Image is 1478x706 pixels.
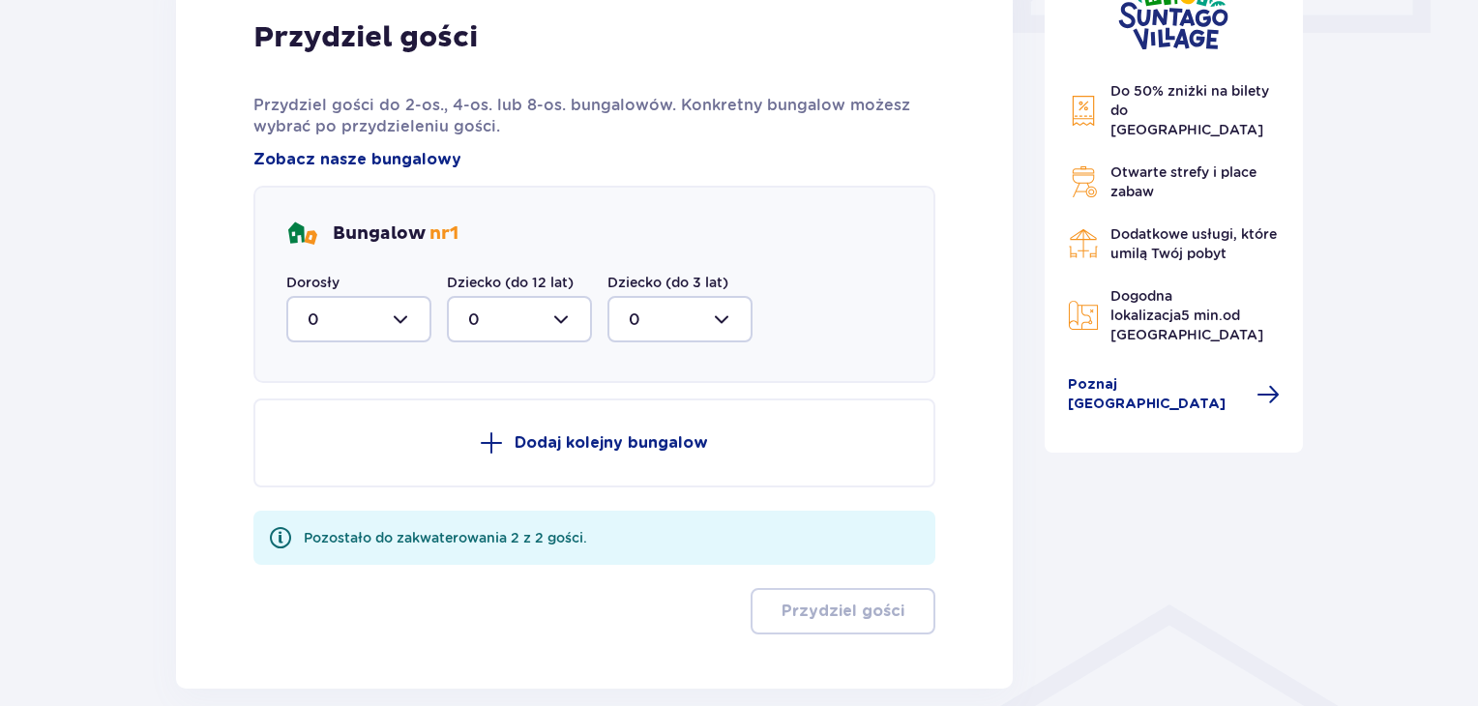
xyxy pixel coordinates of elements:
span: Do 50% zniżki na bilety do [GEOGRAPHIC_DATA] [1110,83,1269,137]
div: Pozostało do zakwaterowania 2 z 2 gości. [304,528,587,547]
img: Grill Icon [1068,166,1099,197]
img: Discount Icon [1068,95,1099,127]
p: Przydziel gości do 2-os., 4-os. lub 8-os. bungalowów. Konkretny bungalow możesz wybrać po przydzi... [253,95,935,137]
img: bungalows Icon [286,219,317,250]
span: Poznaj [GEOGRAPHIC_DATA] [1068,375,1246,414]
a: Zobacz nasze bungalowy [253,149,461,170]
label: Dziecko (do 12 lat) [447,273,574,292]
button: Przydziel gości [751,588,935,634]
img: Restaurant Icon [1068,228,1099,259]
p: Przydziel gości [253,19,478,56]
p: Przydziel gości [782,601,904,622]
img: Map Icon [1068,300,1099,331]
span: Otwarte strefy i place zabaw [1110,164,1256,199]
a: Poznaj [GEOGRAPHIC_DATA] [1068,375,1281,414]
span: nr 1 [429,222,458,245]
p: Bungalow [333,222,458,246]
p: Dodaj kolejny bungalow [515,432,708,454]
span: Dogodna lokalizacja od [GEOGRAPHIC_DATA] [1110,288,1263,342]
span: Dodatkowe usługi, które umilą Twój pobyt [1110,226,1277,261]
button: Dodaj kolejny bungalow [253,398,935,487]
label: Dziecko (do 3 lat) [607,273,728,292]
label: Dorosły [286,273,340,292]
span: 5 min. [1181,308,1223,323]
